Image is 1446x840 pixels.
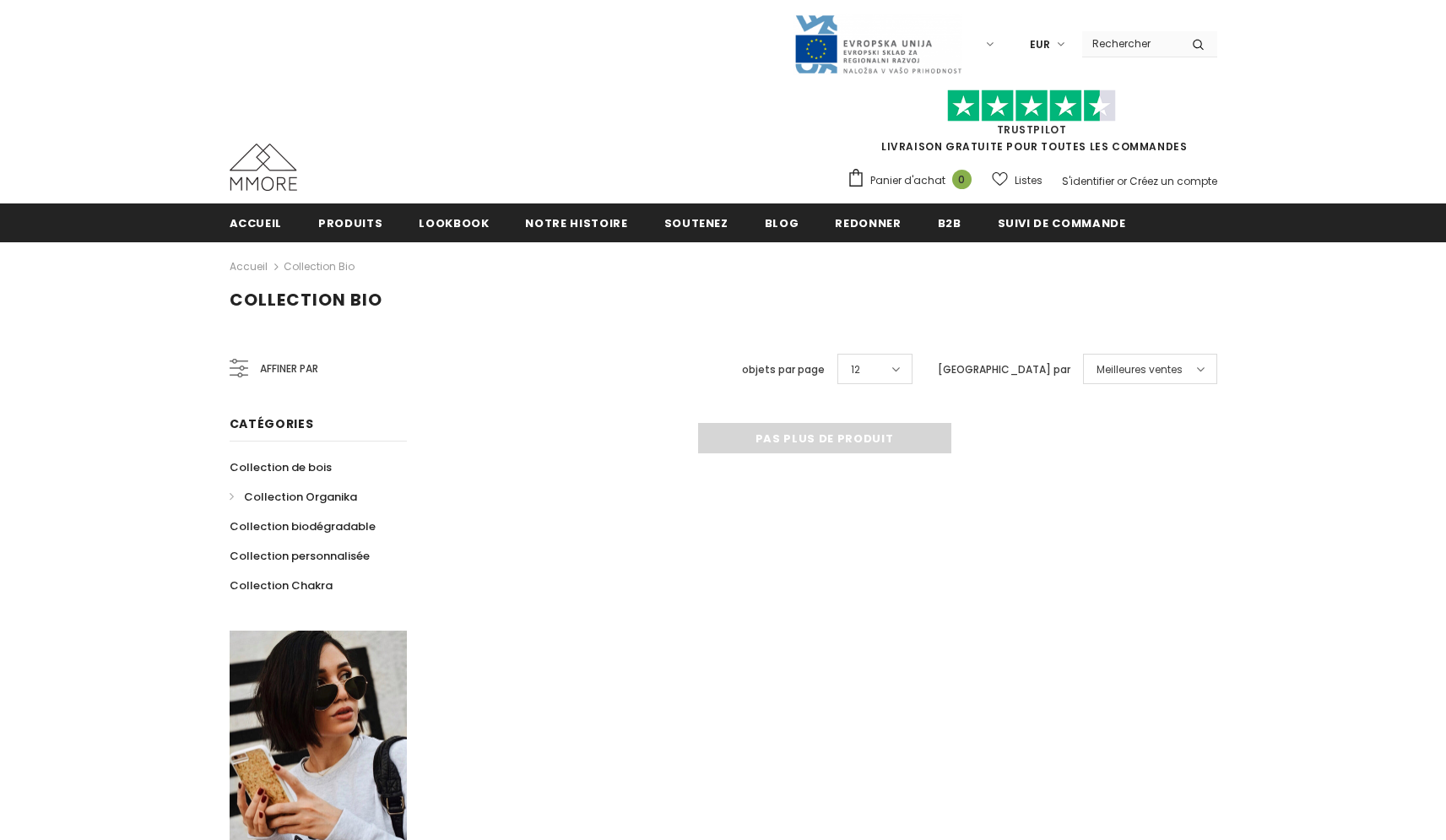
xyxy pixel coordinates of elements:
span: Blog [765,215,799,231]
a: Produits [318,203,382,241]
img: Javni Razpis [793,14,962,75]
a: Accueil [230,257,268,277]
span: 0 [952,170,972,189]
a: Redonner [835,203,901,241]
span: Produits [318,215,382,231]
a: Suivi de commande [998,203,1126,241]
span: Meilleures ventes [1097,361,1183,378]
a: Collection Organika [230,482,357,512]
a: Collection biodégradable [230,512,376,541]
a: Créez un compte [1129,174,1217,188]
span: Collection Organika [244,489,357,505]
a: Listes [992,165,1043,195]
a: Collection Chakra [230,571,333,600]
span: Collection biodégradable [230,518,376,534]
img: Faites confiance aux étoiles pilotes [947,89,1116,122]
span: Collection de bois [230,459,332,475]
span: Listes [1015,172,1043,189]
a: soutenez [664,203,728,241]
span: Collection Bio [230,288,382,312]
a: Accueil [230,203,283,241]
span: 12 [851,361,860,378]
a: Panier d'achat 0 [847,168,980,193]
span: Lookbook [419,215,489,231]
a: Javni Razpis [793,36,962,51]
span: B2B [938,215,961,231]
a: Collection Bio [284,259,355,274]
label: [GEOGRAPHIC_DATA] par [938,361,1070,378]
span: Notre histoire [525,215,627,231]
span: LIVRAISON GRATUITE POUR TOUTES LES COMMANDES [847,97,1217,154]
span: Accueil [230,215,283,231]
span: or [1117,174,1127,188]
span: Affiner par [260,360,318,378]
input: Search Site [1082,31,1179,56]
a: Lookbook [419,203,489,241]
img: Cas MMORE [230,144,297,191]
a: TrustPilot [997,122,1067,137]
a: Notre histoire [525,203,627,241]
a: Blog [765,203,799,241]
span: Panier d'achat [870,172,945,189]
span: Collection personnalisée [230,548,370,564]
span: Suivi de commande [998,215,1126,231]
label: objets par page [742,361,825,378]
a: Collection personnalisée [230,541,370,571]
a: Collection de bois [230,453,332,482]
a: B2B [938,203,961,241]
span: Redonner [835,215,901,231]
span: Collection Chakra [230,577,333,593]
span: EUR [1030,36,1050,53]
a: S'identifier [1062,174,1114,188]
span: soutenez [664,215,728,231]
span: Catégories [230,415,314,432]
